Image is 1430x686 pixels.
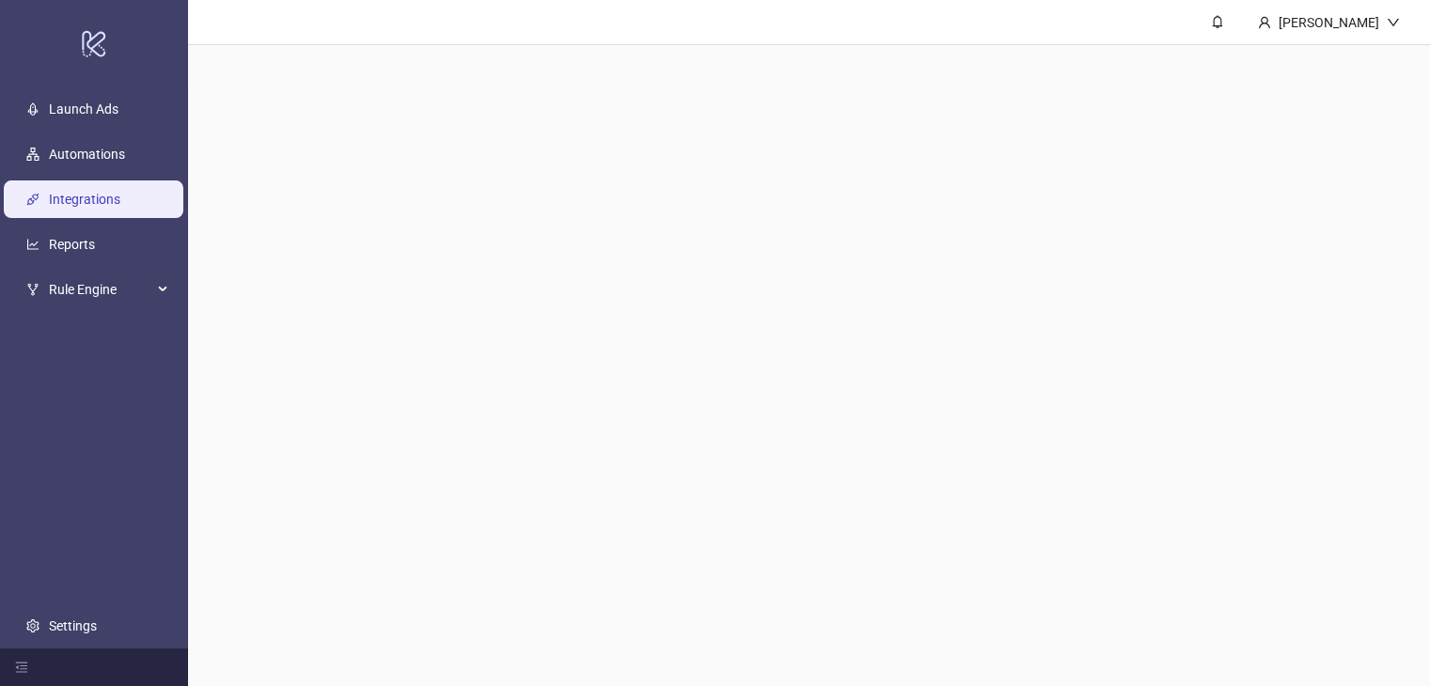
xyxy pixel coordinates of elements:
[49,237,95,252] a: Reports
[49,192,120,207] a: Integrations
[49,101,118,117] a: Launch Ads
[1211,15,1224,28] span: bell
[26,283,39,296] span: fork
[1258,16,1271,29] span: user
[1387,16,1400,29] span: down
[1271,12,1387,33] div: [PERSON_NAME]
[49,147,125,162] a: Automations
[49,271,152,308] span: Rule Engine
[15,661,28,674] span: menu-fold
[49,618,97,633] a: Settings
